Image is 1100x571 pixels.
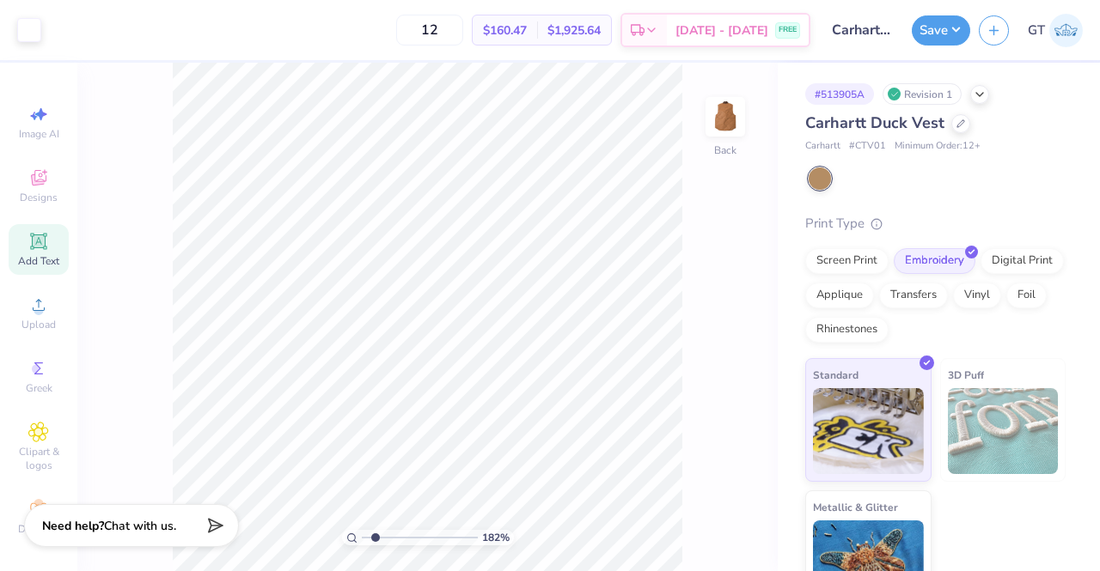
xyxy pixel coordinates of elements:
[482,530,510,545] span: 182 %
[805,282,874,308] div: Applique
[805,317,889,343] div: Rhinestones
[714,143,736,158] div: Back
[104,518,176,534] span: Chat with us.
[805,83,874,105] div: # 513905A
[813,498,898,516] span: Metallic & Glitter
[19,127,59,141] span: Image AI
[813,366,859,384] span: Standard
[42,518,104,534] strong: Need help?
[948,388,1059,474] img: 3D Puff
[708,100,742,134] img: Back
[675,21,768,39] span: [DATE] - [DATE]
[849,139,886,154] span: # CTV01
[1006,282,1047,308] div: Foil
[26,381,52,395] span: Greek
[981,248,1064,274] div: Digital Print
[805,139,840,154] span: Carhartt
[894,248,975,274] div: Embroidery
[912,15,970,46] button: Save
[805,248,889,274] div: Screen Print
[396,15,463,46] input: – –
[483,21,527,39] span: $160.47
[895,139,981,154] span: Minimum Order: 12 +
[819,13,903,47] input: Untitled Design
[1028,21,1045,40] span: GT
[879,282,948,308] div: Transfers
[547,21,601,39] span: $1,925.64
[883,83,962,105] div: Revision 1
[953,282,1001,308] div: Vinyl
[9,445,69,472] span: Clipart & logos
[805,214,1066,234] div: Print Type
[1049,14,1083,47] img: Gayathree Thangaraj
[948,366,984,384] span: 3D Puff
[20,191,58,204] span: Designs
[18,522,59,536] span: Decorate
[813,388,924,474] img: Standard
[18,254,59,268] span: Add Text
[1028,14,1083,47] a: GT
[805,112,944,133] span: Carhartt Duck Vest
[779,24,797,36] span: FREE
[21,318,56,331] span: Upload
